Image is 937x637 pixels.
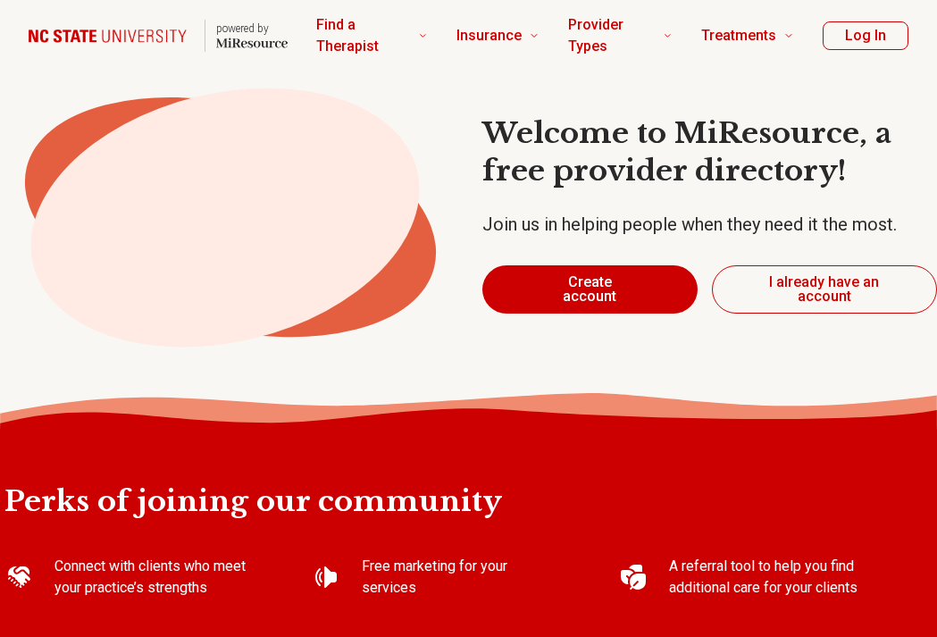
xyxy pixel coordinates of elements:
button: Log In [823,21,908,50]
button: Create account [482,265,698,314]
h2: Perks of joining our community [4,426,933,521]
span: Insurance [456,23,522,48]
p: Free marketing for your services [362,556,562,599]
a: Home page [29,7,288,64]
p: powered by [216,21,288,36]
p: Join us in helping people when they need it the most. [482,212,937,237]
span: Find a Therapist [316,13,411,59]
span: Treatments [701,23,776,48]
button: I already have an account [712,265,937,314]
p: Connect with clients who meet your practice’s strengths [54,556,255,599]
p: A referral tool to help you find additional care for your clients [669,556,869,599]
h1: Welcome to MiResource, a free provider directory! [482,115,937,189]
span: Provider Types [568,13,657,59]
